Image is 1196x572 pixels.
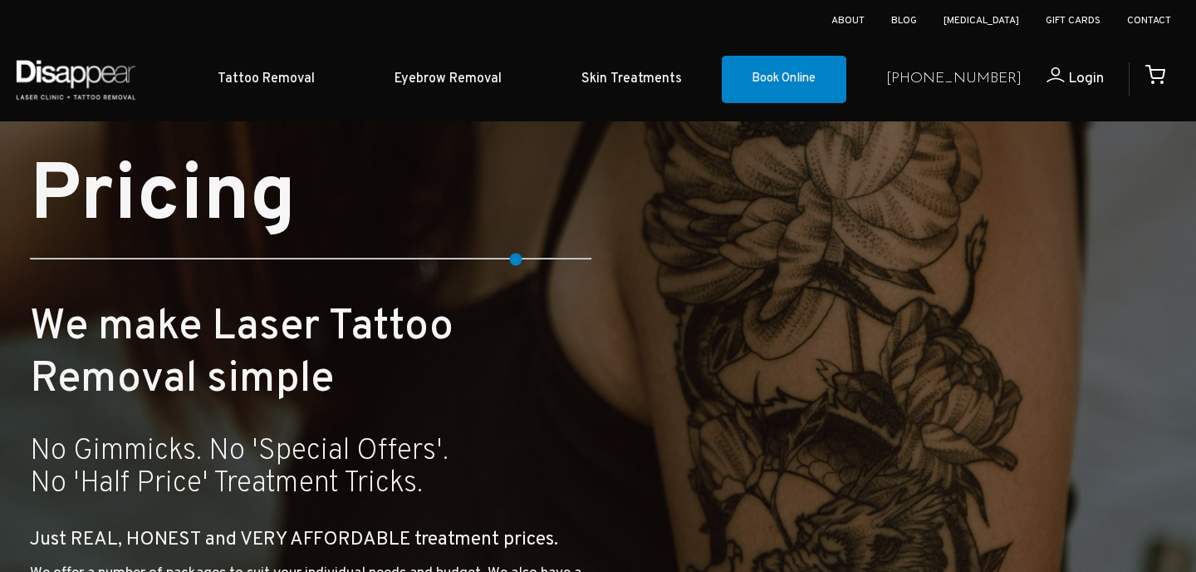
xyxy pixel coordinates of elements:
h1: Pricing [30,160,591,237]
big: Just REAL, HONEST and VERY AFFORDABLE treatment prices. [30,528,558,552]
span: Login [1068,69,1104,88]
small: We make Laser Tattoo Removal simple [30,301,453,407]
a: Login [1022,67,1104,91]
a: Contact [1127,14,1171,27]
a: Skin Treatments [542,54,722,105]
a: Tattoo Removal [178,54,355,105]
a: About [831,14,865,27]
a: [PHONE_NUMBER] [886,67,1022,91]
a: Gift Cards [1046,14,1100,27]
a: Eyebrow Removal [355,54,542,105]
a: [MEDICAL_DATA] [944,14,1019,27]
h3: No Gimmicks. No 'Special Offers'. No 'Half Price' Treatment Tricks. [30,436,591,500]
a: Blog [891,14,917,27]
img: Disappear - Laser Clinic and Tattoo Removal Services in Sydney, Australia [12,50,139,109]
a: Book Online [722,56,846,104]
